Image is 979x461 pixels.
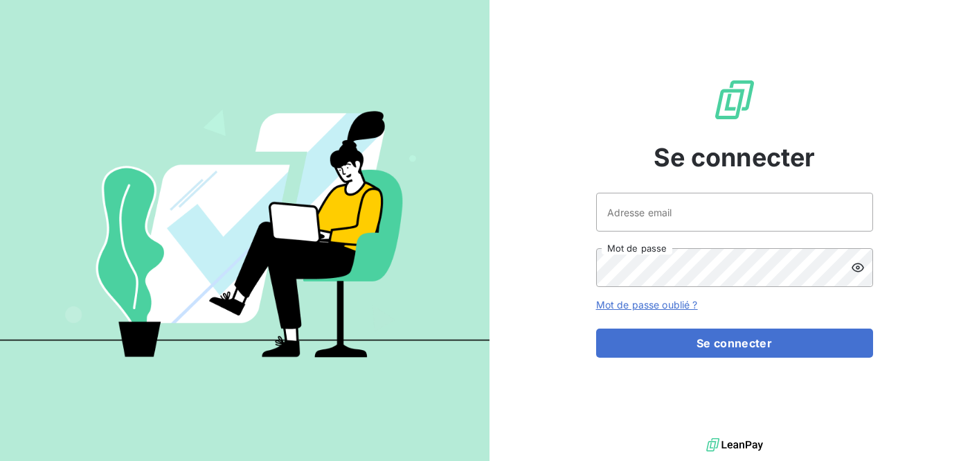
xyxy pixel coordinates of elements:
img: logo [706,435,763,455]
a: Mot de passe oublié ? [596,299,698,311]
button: Se connecter [596,329,873,358]
input: placeholder [596,193,873,232]
span: Se connecter [654,139,816,176]
img: Logo LeanPay [712,78,757,122]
